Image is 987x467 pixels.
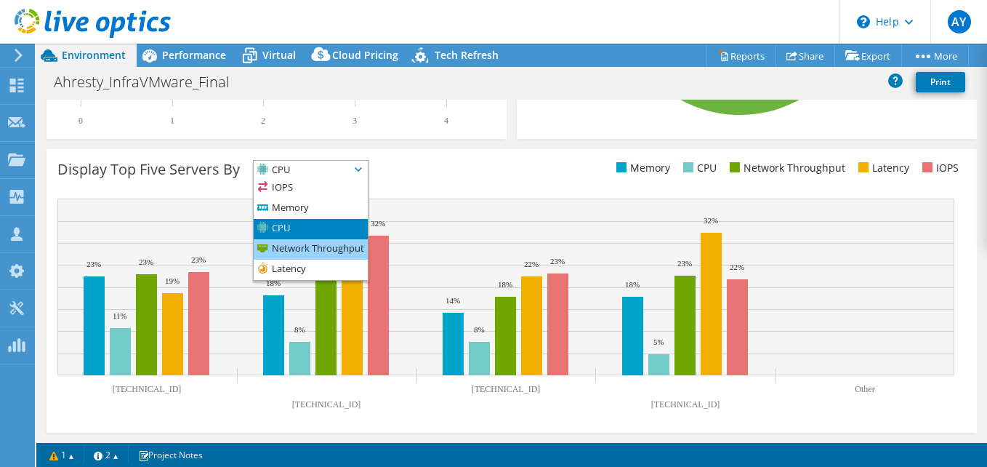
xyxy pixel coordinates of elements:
[254,199,368,219] li: Memory
[550,257,565,266] text: 23%
[613,160,670,176] li: Memory
[371,219,385,228] text: 32%
[919,160,959,176] li: IOPS
[191,255,206,264] text: 23%
[726,160,845,176] li: Network Throughput
[444,116,448,126] text: 4
[254,178,368,199] li: IOPS
[704,216,718,225] text: 32%
[901,44,969,67] a: More
[262,48,296,62] span: Virtual
[730,263,744,271] text: 22%
[266,279,281,287] text: 18%
[254,260,368,280] li: Latency
[254,161,350,178] span: CPU
[498,280,512,289] text: 18%
[857,15,870,28] svg: \n
[855,384,874,394] text: Other
[254,239,368,260] li: Network Throughput
[86,260,101,268] text: 23%
[948,10,971,33] span: AY
[165,276,180,285] text: 19%
[170,116,174,126] text: 1
[47,74,252,90] h1: Ahresty_InfraVMware_Final
[435,48,499,62] span: Tech Refresh
[474,325,485,334] text: 8%
[39,446,84,464] a: 1
[352,116,357,126] text: 3
[254,219,368,239] li: CPU
[680,160,717,176] li: CPU
[162,48,226,62] span: Performance
[653,338,664,346] text: 5%
[651,399,720,410] text: [TECHNICAL_ID]
[113,311,127,320] text: 11%
[128,446,213,464] a: Project Notes
[332,48,398,62] span: Cloud Pricing
[625,280,640,289] text: 18%
[677,259,692,268] text: 23%
[261,116,265,126] text: 2
[446,296,460,305] text: 14%
[62,48,126,62] span: Environment
[292,399,361,410] text: [TECHNICAL_ID]
[916,72,965,92] a: Print
[139,258,153,266] text: 23%
[855,160,909,176] li: Latency
[524,260,539,268] text: 22%
[113,384,182,394] text: [TECHNICAL_ID]
[706,44,776,67] a: Reports
[472,384,541,394] text: [TECHNICAL_ID]
[78,116,83,126] text: 0
[84,446,129,464] a: 2
[294,325,305,334] text: 8%
[775,44,835,67] a: Share
[834,44,902,67] a: Export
